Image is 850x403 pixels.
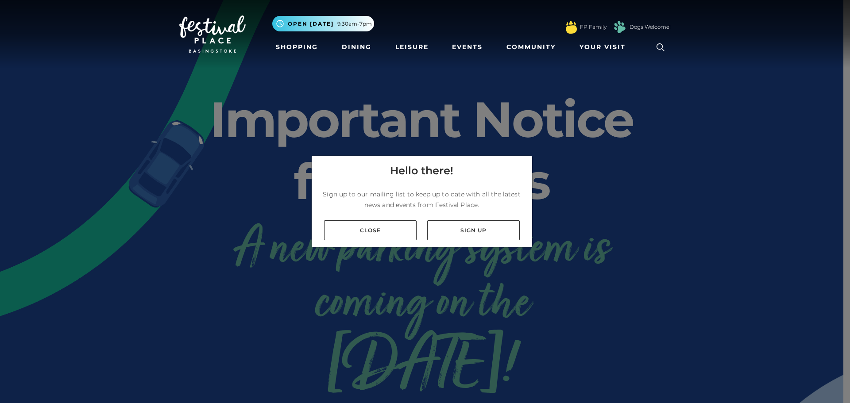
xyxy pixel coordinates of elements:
[503,39,559,55] a: Community
[576,39,634,55] a: Your Visit
[390,163,453,179] h4: Hello there!
[630,23,671,31] a: Dogs Welcome!
[288,20,334,28] span: Open [DATE]
[272,16,374,31] button: Open [DATE] 9.30am-7pm
[179,15,246,53] img: Festival Place Logo
[324,220,417,240] a: Close
[580,23,607,31] a: FP Family
[448,39,486,55] a: Events
[392,39,432,55] a: Leisure
[272,39,321,55] a: Shopping
[319,189,525,210] p: Sign up to our mailing list to keep up to date with all the latest news and events from Festival ...
[338,39,375,55] a: Dining
[580,42,626,52] span: Your Visit
[427,220,520,240] a: Sign up
[337,20,372,28] span: 9.30am-7pm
